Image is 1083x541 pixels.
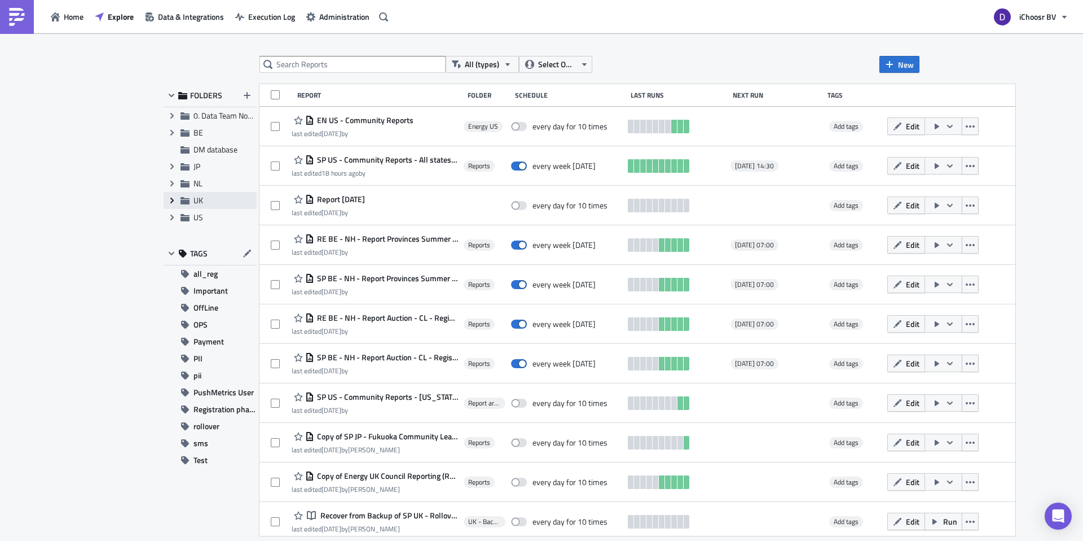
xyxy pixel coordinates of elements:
[248,11,295,23] span: Execution Log
[314,155,458,165] span: SP US - Community Reports - All states (CO, IL, FL, MD, MN, OH, PA, VA, TX)
[322,128,341,139] time: 2025-09-25T13:40:02Z
[193,367,201,384] span: pii
[322,405,341,416] time: 2025-09-23T08:37:37Z
[834,358,859,369] span: Add tags
[292,287,458,296] div: last edited by
[164,299,257,316] button: OffLine
[887,315,925,333] button: Edit
[827,91,883,99] div: Tags
[829,516,863,527] span: Add tags
[314,313,458,323] span: RE BE - NH - Report Auction - CL - Registraties en Acceptatie fase Fall 2025
[297,91,463,99] div: Report
[322,444,341,455] time: 2025-08-28T08:27:33Z
[314,234,458,244] span: RE BE - NH - Report Provinces Summer 2025 Installations West-Vlaanderen en Provincie Oost-Vlaanderen
[887,197,925,214] button: Edit
[906,516,919,527] span: Edit
[468,517,501,526] span: UK - Backups
[829,239,863,251] span: Add tags
[314,194,365,204] span: Report 2025-09-08
[292,406,458,415] div: last edited by
[108,11,134,23] span: Explore
[834,437,859,448] span: Add tags
[193,435,208,452] span: sms
[532,200,607,211] div: every day for 10 times
[1045,503,1072,530] div: Open Intercom Messenger
[314,431,458,442] span: Copy of SP JP - Fukuoka Community Leader Reports
[322,168,359,178] time: 2025-10-06T15:36:56Z
[834,516,859,527] span: Add tags
[532,161,596,171] div: every week on Friday
[906,357,919,369] span: Edit
[829,477,863,488] span: Add tags
[829,437,863,448] span: Add tags
[164,401,257,418] button: Registration phase
[468,438,490,447] span: Reports
[465,58,499,71] span: All (types)
[45,8,89,25] button: Home
[898,59,914,71] span: New
[468,241,490,250] span: Reports
[292,367,458,375] div: last edited by
[190,90,222,101] span: FOLDERS
[993,7,1012,27] img: Avatar
[834,121,859,132] span: Add tags
[887,157,925,174] button: Edit
[515,91,625,99] div: Schedule
[834,160,859,171] span: Add tags
[834,200,859,211] span: Add tags
[164,316,257,333] button: OPS
[193,177,202,189] span: NL
[887,394,925,412] button: Edit
[1019,11,1056,23] span: iChoosr BV
[829,358,863,369] span: Add tags
[532,121,607,132] div: every day for 10 times
[532,359,596,369] div: every week on Monday
[532,240,596,250] div: every week on Monday
[190,248,208,259] span: TAGS
[468,91,509,99] div: Folder
[193,316,208,333] span: OPS
[193,452,208,469] span: Test
[887,355,925,372] button: Edit
[834,239,859,250] span: Add tags
[468,320,490,329] span: Reports
[193,194,203,206] span: UK
[314,392,458,402] span: SP US - Community Reports - Pennsylvania
[468,399,501,408] span: Report archive (old)
[259,56,446,73] input: Search Reports
[164,418,257,435] button: rollover
[193,350,202,367] span: PII
[468,162,490,171] span: Reports
[314,273,458,283] span: SP BE - NH - Report Provinces Summer 2025 Installations
[292,446,458,454] div: last edited by [PERSON_NAME]
[924,513,962,530] button: Run
[314,352,458,363] span: SP BE - NH - Report Auction - CL - Registraties en Acceptatie fase Fall 2025
[193,160,200,172] span: JP
[322,523,341,534] time: 2025-08-07T06:48:59Z
[292,208,365,217] div: last edited by
[193,211,203,223] span: US
[834,319,859,329] span: Add tags
[193,126,203,138] span: BE
[164,384,257,401] button: PushMetrics User
[164,435,257,452] button: sms
[906,199,919,211] span: Edit
[139,8,230,25] button: Data & Integrations
[468,359,490,368] span: Reports
[89,8,139,25] a: Explore
[906,120,919,132] span: Edit
[446,56,519,73] button: All (types)
[834,477,859,487] span: Add tags
[164,282,257,299] button: Important
[193,282,228,299] span: Important
[164,265,257,282] button: all_reg
[834,398,859,408] span: Add tags
[164,333,257,350] button: Payment
[292,525,458,533] div: last edited by [PERSON_NAME]
[735,162,774,171] span: [DATE] 14:30
[519,56,592,73] button: Select Owner
[887,117,925,135] button: Edit
[829,160,863,172] span: Add tags
[906,476,919,488] span: Edit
